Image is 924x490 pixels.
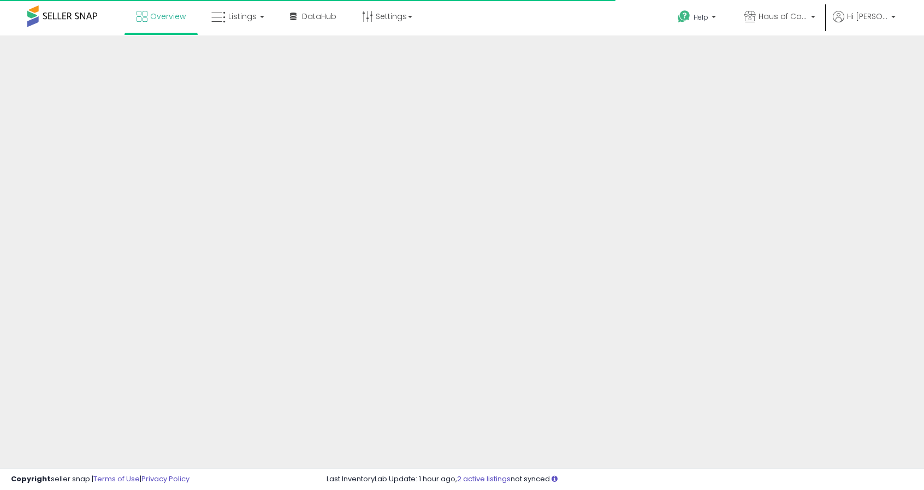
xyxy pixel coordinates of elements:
[694,13,708,22] span: Help
[833,11,896,35] a: Hi [PERSON_NAME]
[302,11,336,22] span: DataHub
[669,2,727,35] a: Help
[141,474,189,484] a: Privacy Policy
[552,475,558,482] i: Click here to read more about un-synced listings.
[759,11,808,22] span: Haus of Commerce
[11,474,189,485] div: seller snap | |
[11,474,51,484] strong: Copyright
[847,11,888,22] span: Hi [PERSON_NAME]
[228,11,257,22] span: Listings
[93,474,140,484] a: Terms of Use
[327,474,913,485] div: Last InventoryLab Update: 1 hour ago, not synced.
[150,11,186,22] span: Overview
[457,474,511,484] a: 2 active listings
[677,10,691,23] i: Get Help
